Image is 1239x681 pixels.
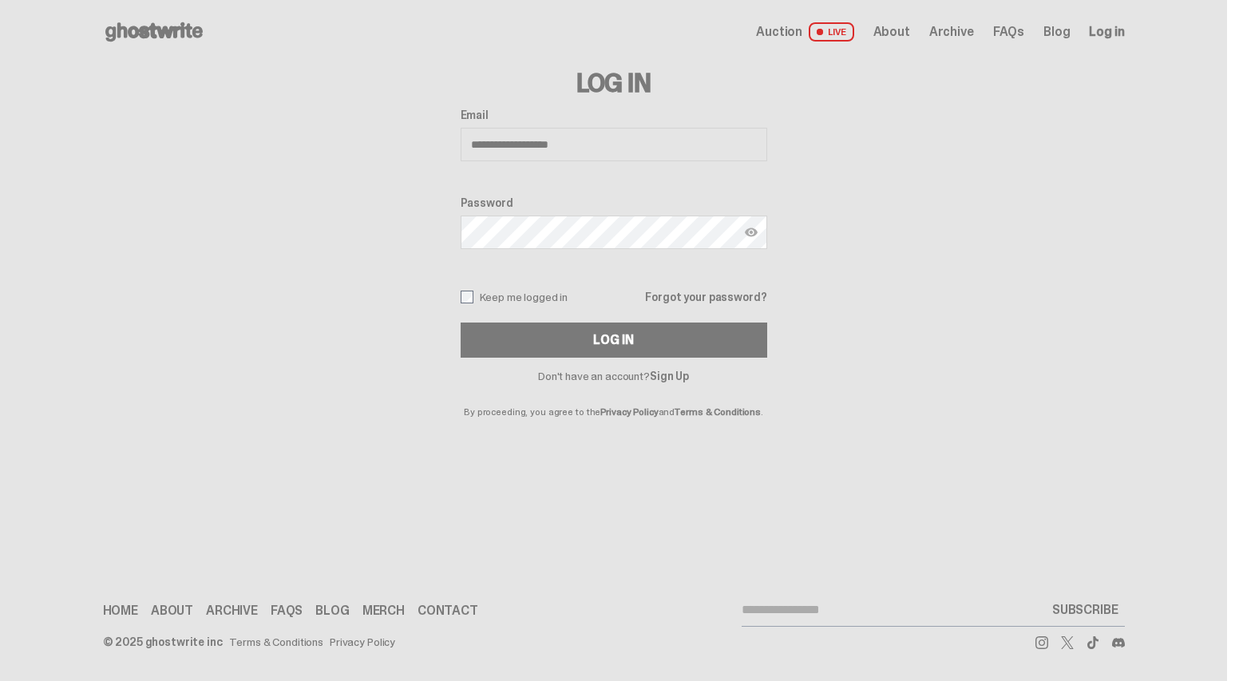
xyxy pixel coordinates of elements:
[1046,594,1125,626] button: SUBSCRIBE
[645,291,766,303] a: Forgot your password?
[461,196,767,209] label: Password
[103,604,138,617] a: Home
[229,636,323,647] a: Terms & Conditions
[461,70,767,96] h3: Log In
[600,406,658,418] a: Privacy Policy
[873,26,910,38] a: About
[271,604,303,617] a: FAQs
[650,369,689,383] a: Sign Up
[206,604,258,617] a: Archive
[461,291,473,303] input: Keep me logged in
[593,334,633,346] div: Log In
[315,604,349,617] a: Blog
[418,604,478,617] a: Contact
[993,26,1024,38] a: FAQs
[461,291,568,303] label: Keep me logged in
[756,22,853,42] a: Auction LIVE
[461,109,767,121] label: Email
[461,370,767,382] p: Don't have an account?
[103,636,223,647] div: © 2025 ghostwrite inc
[362,604,405,617] a: Merch
[1089,26,1124,38] a: Log in
[756,26,802,38] span: Auction
[675,406,761,418] a: Terms & Conditions
[1043,26,1070,38] a: Blog
[151,604,193,617] a: About
[929,26,974,38] a: Archive
[461,323,767,358] button: Log In
[461,382,767,417] p: By proceeding, you agree to the and .
[745,226,758,239] img: Show password
[809,22,854,42] span: LIVE
[330,636,395,647] a: Privacy Policy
